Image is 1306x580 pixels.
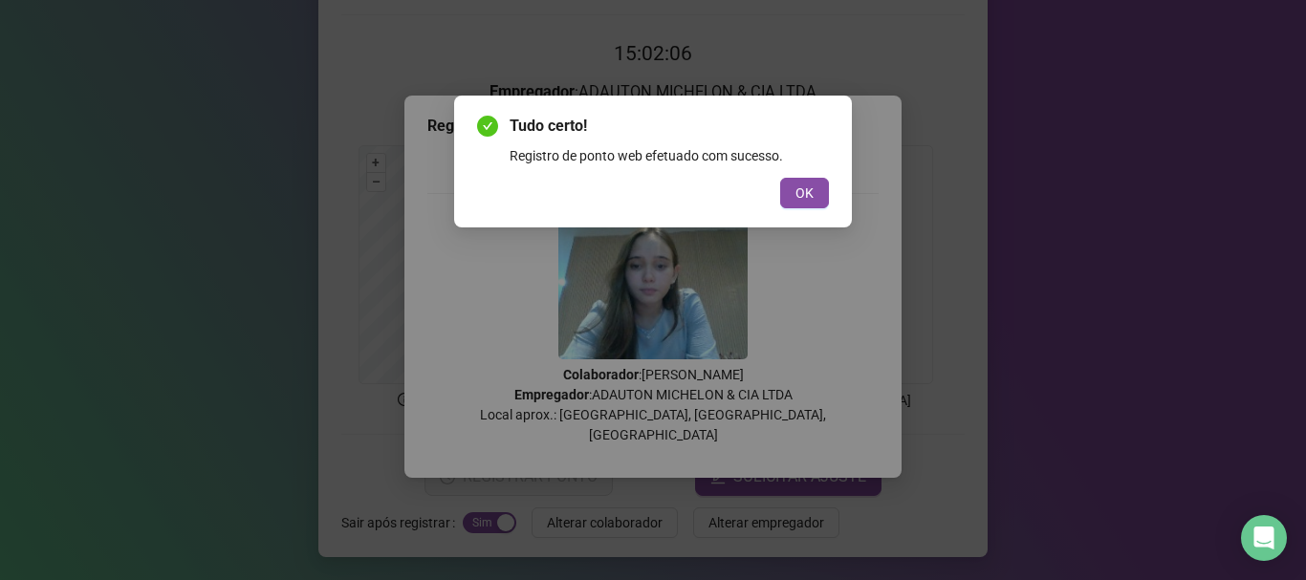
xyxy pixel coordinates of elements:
[780,178,829,208] button: OK
[795,183,814,204] span: OK
[1241,515,1287,561] div: Open Intercom Messenger
[510,145,829,166] div: Registro de ponto web efetuado com sucesso.
[477,116,498,137] span: check-circle
[510,115,829,138] span: Tudo certo!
